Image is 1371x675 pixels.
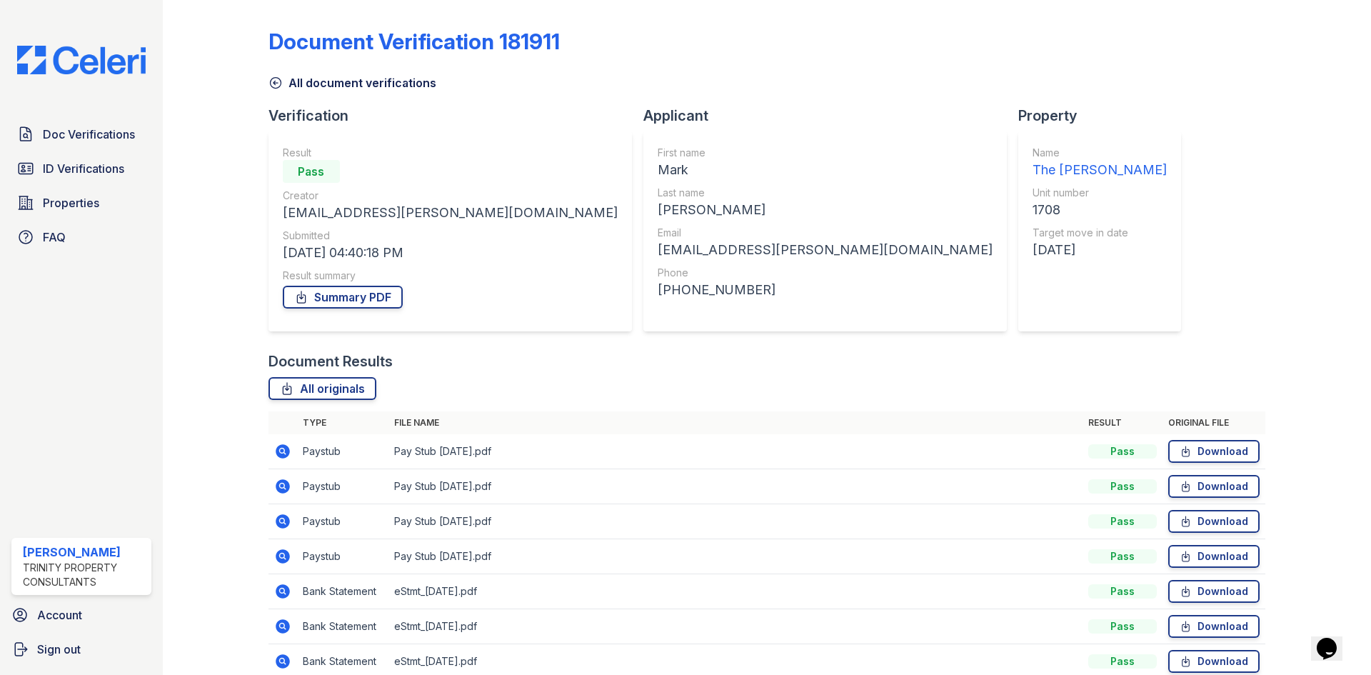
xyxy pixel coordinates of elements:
[1088,654,1157,669] div: Pass
[6,46,157,74] img: CE_Logo_Blue-a8612792a0a2168367f1c8372b55b34899dd931a85d93a1a3d3e32e68fde9ad4.png
[658,160,993,180] div: Mark
[658,240,993,260] div: [EMAIL_ADDRESS][PERSON_NAME][DOMAIN_NAME]
[43,229,66,246] span: FAQ
[1162,411,1265,434] th: Original file
[1033,226,1167,240] div: Target move in date
[11,223,151,251] a: FAQ
[1088,444,1157,459] div: Pass
[268,74,436,91] a: All document verifications
[23,561,146,589] div: Trinity Property Consultants
[658,200,993,220] div: [PERSON_NAME]
[43,126,135,143] span: Doc Verifications
[37,606,82,624] span: Account
[43,194,99,211] span: Properties
[283,286,403,309] a: Summary PDF
[1083,411,1162,434] th: Result
[658,280,993,300] div: [PHONE_NUMBER]
[388,539,1083,574] td: Pay Stub [DATE].pdf
[1033,186,1167,200] div: Unit number
[658,226,993,240] div: Email
[388,469,1083,504] td: Pay Stub [DATE].pdf
[658,266,993,280] div: Phone
[11,154,151,183] a: ID Verifications
[1088,479,1157,494] div: Pass
[1168,475,1260,498] a: Download
[283,160,340,183] div: Pass
[268,377,376,400] a: All originals
[283,243,618,263] div: [DATE] 04:40:18 PM
[1033,240,1167,260] div: [DATE]
[1311,618,1357,661] iframe: chat widget
[1168,440,1260,463] a: Download
[388,609,1083,644] td: eStmt_[DATE].pdf
[268,29,560,54] div: Document Verification 181911
[297,504,388,539] td: Paystub
[1088,584,1157,599] div: Pass
[37,641,81,658] span: Sign out
[1088,514,1157,529] div: Pass
[297,411,388,434] th: Type
[388,434,1083,469] td: Pay Stub [DATE].pdf
[283,146,618,160] div: Result
[643,106,1018,126] div: Applicant
[297,609,388,644] td: Bank Statement
[11,189,151,217] a: Properties
[268,106,643,126] div: Verification
[1033,146,1167,180] a: Name The [PERSON_NAME]
[1033,200,1167,220] div: 1708
[1033,160,1167,180] div: The [PERSON_NAME]
[1168,545,1260,568] a: Download
[1088,549,1157,564] div: Pass
[43,160,124,177] span: ID Verifications
[388,574,1083,609] td: eStmt_[DATE].pdf
[1168,510,1260,533] a: Download
[23,544,146,561] div: [PERSON_NAME]
[6,601,157,629] a: Account
[658,146,993,160] div: First name
[1168,650,1260,673] a: Download
[283,203,618,223] div: [EMAIL_ADDRESS][PERSON_NAME][DOMAIN_NAME]
[283,269,618,283] div: Result summary
[1033,146,1167,160] div: Name
[297,539,388,574] td: Paystub
[388,411,1083,434] th: File name
[1018,106,1192,126] div: Property
[297,469,388,504] td: Paystub
[297,574,388,609] td: Bank Statement
[11,120,151,149] a: Doc Verifications
[1088,619,1157,634] div: Pass
[1168,615,1260,638] a: Download
[388,504,1083,539] td: Pay Stub [DATE].pdf
[658,186,993,200] div: Last name
[297,434,388,469] td: Paystub
[283,229,618,243] div: Submitted
[6,635,157,664] a: Sign out
[1168,580,1260,603] a: Download
[283,189,618,203] div: Creator
[268,351,393,371] div: Document Results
